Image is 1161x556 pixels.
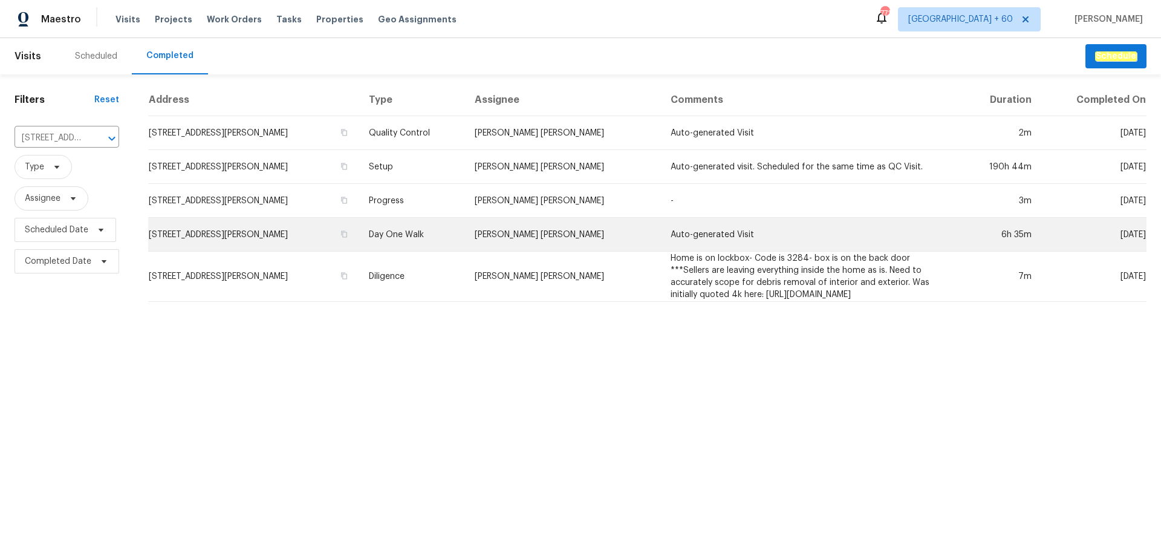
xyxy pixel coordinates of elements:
button: Copy Address [339,161,350,172]
button: Open [103,130,120,147]
button: Copy Address [339,229,350,240]
td: [PERSON_NAME] [PERSON_NAME] [465,150,661,184]
span: Assignee [25,192,60,204]
td: Setup [359,150,465,184]
em: Schedule [1095,51,1137,61]
td: 190h 44m [960,150,1041,184]
td: [PERSON_NAME] [PERSON_NAME] [465,184,661,218]
span: Type [25,161,44,173]
input: Search for an address... [15,129,85,148]
td: Progress [359,184,465,218]
td: Home is on lockbox- Code is 3284- box is on the back door ***Sellers are leaving everything insid... [661,252,960,302]
td: Day One Walk [359,218,465,252]
td: 7m [960,252,1041,302]
td: [PERSON_NAME] [PERSON_NAME] [465,252,661,302]
span: [GEOGRAPHIC_DATA] + 60 [908,13,1013,25]
td: Auto-generated Visit [661,116,960,150]
th: Address [148,84,359,116]
span: Geo Assignments [378,13,457,25]
td: [DATE] [1041,252,1146,302]
span: Projects [155,13,192,25]
td: [PERSON_NAME] [PERSON_NAME] [465,116,661,150]
div: Completed [146,50,193,62]
h1: Filters [15,94,94,106]
td: [STREET_ADDRESS][PERSON_NAME] [148,150,359,184]
td: 2m [960,116,1041,150]
span: [PERSON_NAME] [1070,13,1143,25]
td: [STREET_ADDRESS][PERSON_NAME] [148,252,359,302]
td: Auto-generated visit. Scheduled for the same time as QC Visit. [661,150,960,184]
th: Comments [661,84,960,116]
div: Scheduled [75,50,117,62]
th: Type [359,84,465,116]
th: Duration [960,84,1041,116]
td: [DATE] [1041,116,1146,150]
span: Tasks [276,15,302,24]
button: Schedule [1085,44,1146,69]
td: [STREET_ADDRESS][PERSON_NAME] [148,184,359,218]
button: Copy Address [339,270,350,281]
td: [STREET_ADDRESS][PERSON_NAME] [148,116,359,150]
th: Completed On [1041,84,1146,116]
span: Work Orders [207,13,262,25]
button: Copy Address [339,127,350,138]
span: Visits [115,13,140,25]
td: 6h 35m [960,218,1041,252]
td: [PERSON_NAME] [PERSON_NAME] [465,218,661,252]
span: Scheduled Date [25,224,88,236]
span: Completed Date [25,255,91,267]
div: 771 [880,7,889,19]
td: Diligence [359,252,465,302]
th: Assignee [465,84,661,116]
button: Copy Address [339,195,350,206]
span: Properties [316,13,363,25]
span: Maestro [41,13,81,25]
td: Auto-generated Visit [661,218,960,252]
td: 3m [960,184,1041,218]
td: Quality Control [359,116,465,150]
span: Visits [15,43,41,70]
td: [STREET_ADDRESS][PERSON_NAME] [148,218,359,252]
td: [DATE] [1041,150,1146,184]
div: Reset [94,94,119,106]
td: [DATE] [1041,184,1146,218]
td: [DATE] [1041,218,1146,252]
td: - [661,184,960,218]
